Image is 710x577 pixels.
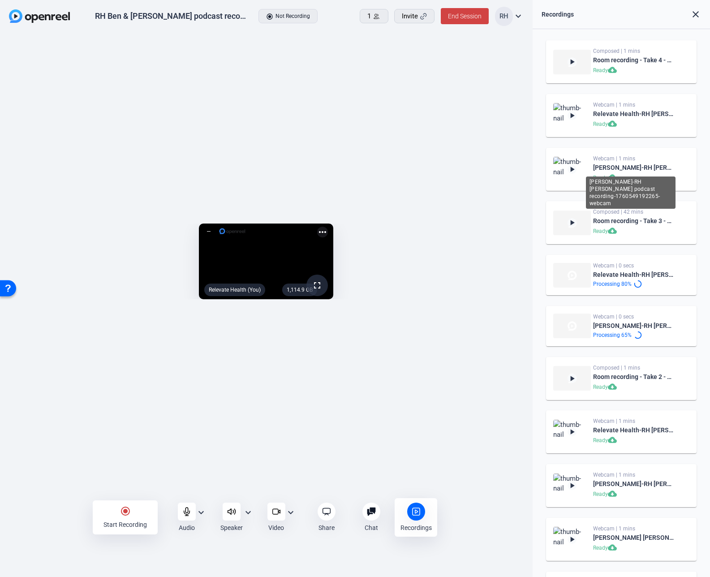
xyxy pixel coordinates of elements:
img: thumb-nail [553,103,591,128]
div: Start Recording [103,520,147,529]
img: OpenReel logo [9,9,70,23]
mat-icon: play_arrow [568,481,577,490]
mat-icon: cloud_download [608,382,619,393]
mat-icon: cloud_download [608,119,619,130]
div: Processing 65% [593,332,632,339]
div: [PERSON_NAME]-RH [PERSON_NAME] podcast recording-1760546492266-webcam [593,320,675,331]
div: Composed | 42 mins [593,208,675,215]
mat-icon: play_arrow [568,57,577,66]
mat-icon: play_arrow [568,111,577,120]
mat-icon: cloud_download [608,435,619,446]
div: [PERSON_NAME]-RH [PERSON_NAME] podcast recording-1760549192265-webcam [593,162,675,173]
div: Chat [365,523,378,532]
div: Room recording - Take 2 - backup [593,371,675,382]
mat-icon: expand_more [243,507,254,518]
div: Audio [179,523,195,532]
div: [PERSON_NAME]-RH [PERSON_NAME] podcast recording-1760535859841-webcam [593,478,675,489]
div: Ready [593,382,675,393]
div: Ready [593,435,675,446]
mat-icon: cloud_download [608,226,619,237]
div: Ready [593,543,675,554]
div: Relevate Health-RH [PERSON_NAME] podcast recording-1760546492262-webcam [593,269,675,280]
div: Relevate Health (You) [204,284,265,296]
span: Invite [402,11,418,22]
div: Composed | 1 mins [593,364,675,371]
mat-icon: expand_more [513,11,524,22]
mat-icon: play_arrow [568,165,577,174]
div: Ready [593,119,675,130]
div: Recordings [400,523,432,532]
div: Recordings [542,9,574,20]
div: Webcam | 1 mins [593,418,675,425]
div: Webcam | 0 secs [593,262,675,269]
button: 1 [360,9,388,23]
div: Room recording - Take 4 - backup [593,55,675,65]
mat-icon: cloud_download [608,543,619,554]
div: Processing 80% [593,280,632,288]
div: 1,114.9 GB [282,284,317,296]
div: RH [495,7,513,26]
mat-icon: radio_button_checked [120,506,131,517]
div: Ready [593,226,675,237]
div: [PERSON_NAME]-RH [PERSON_NAME] podcast recording-1760549192265-webcam [586,177,676,209]
mat-icon: cloud_download [608,489,619,500]
mat-icon: expand_more [285,507,296,518]
mat-icon: more_horiz [317,227,328,237]
span: 1 [367,11,371,22]
div: Relevate Health-RH [PERSON_NAME] podcast recording-1760535859738-webcam [593,425,675,435]
mat-icon: fullscreen [312,280,323,291]
mat-icon: play_arrow [568,374,577,383]
div: [PERSON_NAME] [PERSON_NAME] podcast recording-1760535859814-webcam [593,532,675,543]
div: Webcam | 1 mins [593,155,675,162]
img: thumb-nail [553,420,591,444]
div: Share [318,523,335,532]
div: RH Ben & [PERSON_NAME] podcast recording [95,11,246,22]
button: Invite [394,9,435,23]
img: thumb-nail [553,263,591,288]
img: thumb-nail [553,527,591,551]
div: Video [268,523,284,532]
div: Speaker [220,523,243,532]
img: thumb-nail [553,474,591,498]
mat-icon: play_arrow [568,427,577,436]
img: thumb-nail [553,211,591,235]
div: Webcam | 0 secs [593,313,675,320]
button: End Session [441,8,489,24]
div: Relevate Health-RH [PERSON_NAME] podcast recording-1760549192236-webcam [593,108,675,119]
img: thumb-nail [553,366,591,391]
mat-icon: play_arrow [568,218,577,227]
div: Ready [593,65,675,76]
div: Webcam | 1 mins [593,471,675,478]
img: logo [219,227,246,236]
mat-icon: expand_more [196,507,207,518]
img: thumb-nail [553,157,591,181]
div: Webcam | 1 mins [593,101,675,108]
div: Room recording - Take 3 - backup [593,215,675,226]
mat-icon: cloud_download [608,65,619,76]
mat-icon: play_arrow [568,535,577,544]
div: Webcam | 1 mins [593,525,675,532]
mat-icon: close [690,9,701,20]
div: Composed | 1 mins [593,47,675,55]
span: End Session [448,13,482,20]
div: Ready [593,489,675,500]
img: thumb-nail [553,50,591,74]
img: thumb-nail [553,314,591,338]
